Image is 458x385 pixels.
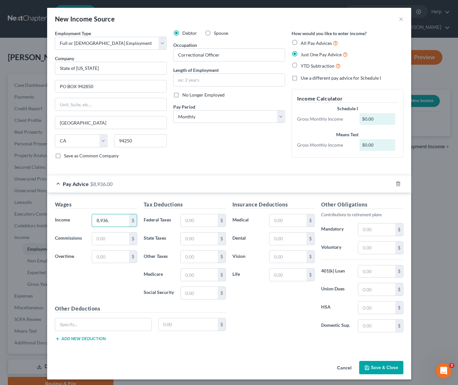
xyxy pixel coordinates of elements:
[129,251,137,263] div: $
[229,250,266,263] label: Vision
[144,201,226,209] h5: Tax Deductions
[173,42,197,48] label: Occupation
[55,217,70,222] span: Income
[297,95,398,103] h5: Income Calculator
[360,113,395,125] div: $0.00
[140,268,177,281] label: Medicare
[129,214,137,227] div: $
[218,214,226,227] div: $
[321,201,403,209] h5: Other Obligations
[358,223,395,236] input: 0.00
[214,30,228,36] span: Spouse
[55,305,226,313] h5: Other Deductions
[63,181,89,187] span: Pay Advice
[140,232,177,245] label: State Taxes
[92,214,129,227] input: 0.00
[269,269,306,281] input: 0.00
[129,232,137,245] div: $
[318,241,355,254] label: Voluntary
[449,363,454,368] span: 2
[269,251,306,263] input: 0.00
[218,318,226,331] div: $
[55,56,74,61] span: Company
[182,30,197,36] span: Debtor
[55,336,106,341] button: Add new deduction
[229,214,266,227] label: Medical
[297,131,398,138] div: Means Test
[321,211,403,218] p: Contributions to retirement plans
[360,139,395,151] div: $0.00
[92,251,129,263] input: 0.00
[359,361,403,375] button: Save & Close
[358,301,395,314] input: 0.00
[292,30,367,37] label: How would you like to enter income?
[301,40,332,46] span: All Pay Advices
[181,232,217,245] input: 0.00
[307,269,314,281] div: $
[358,265,395,278] input: 0.00
[174,49,285,61] input: --
[159,318,218,331] input: 0.00
[140,214,177,227] label: Federal Taxes
[307,251,314,263] div: $
[55,116,166,129] input: Enter city...
[318,301,355,314] label: HSA
[395,320,403,332] div: $
[395,223,403,236] div: $
[181,251,217,263] input: 0.00
[92,232,129,245] input: 0.00
[395,265,403,278] div: $
[173,67,219,73] label: Length of Employment
[301,63,334,69] span: YTD Subtraction
[436,363,451,378] iframe: Intercom live chat
[229,232,266,245] label: Dental
[55,62,167,75] input: Search company by name...
[173,104,195,110] span: Pay Period
[269,232,306,245] input: 0.00
[358,283,395,296] input: 0.00
[294,116,357,122] div: Gross Monthly Income
[174,74,285,86] input: ex: 2 years
[181,269,217,281] input: 0.00
[301,75,381,81] span: Use a different pay advice for Schedule I
[52,232,89,245] label: Commissions
[55,31,91,36] span: Employment Type
[55,14,115,23] div: New Income Source
[114,134,167,147] input: Enter zip...
[395,283,403,296] div: $
[140,286,177,299] label: Social Security
[395,242,403,254] div: $
[318,265,355,278] label: 401(k) Loan
[358,242,395,254] input: 0.00
[358,320,395,332] input: 0.00
[218,232,226,245] div: $
[55,318,152,331] input: Specify...
[140,250,177,263] label: Other Taxes
[182,92,225,98] span: No Longer Employed
[297,105,398,112] div: Schedule I
[332,362,357,375] button: Cancel
[399,15,403,23] button: ×
[55,201,137,209] h5: Wages
[55,98,166,111] input: Unit, Suite, etc...
[318,319,355,332] label: Domestic Sup.
[181,214,217,227] input: 0.00
[55,80,166,93] input: Enter address...
[229,268,266,281] label: Life
[307,214,314,227] div: $
[181,287,217,299] input: 0.00
[218,269,226,281] div: $
[294,142,357,148] div: Gross Monthly Income
[232,201,315,209] h5: Insurance Deductions
[301,52,342,57] span: Just One Pay Advice
[52,250,89,263] label: Overtime
[307,232,314,245] div: $
[218,251,226,263] div: $
[395,301,403,314] div: $
[318,223,355,236] label: Mandatory
[269,214,306,227] input: 0.00
[318,283,355,296] label: Union Dues
[218,287,226,299] div: $
[64,153,119,158] span: Save as Common Company
[90,181,112,187] span: $8,936.00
